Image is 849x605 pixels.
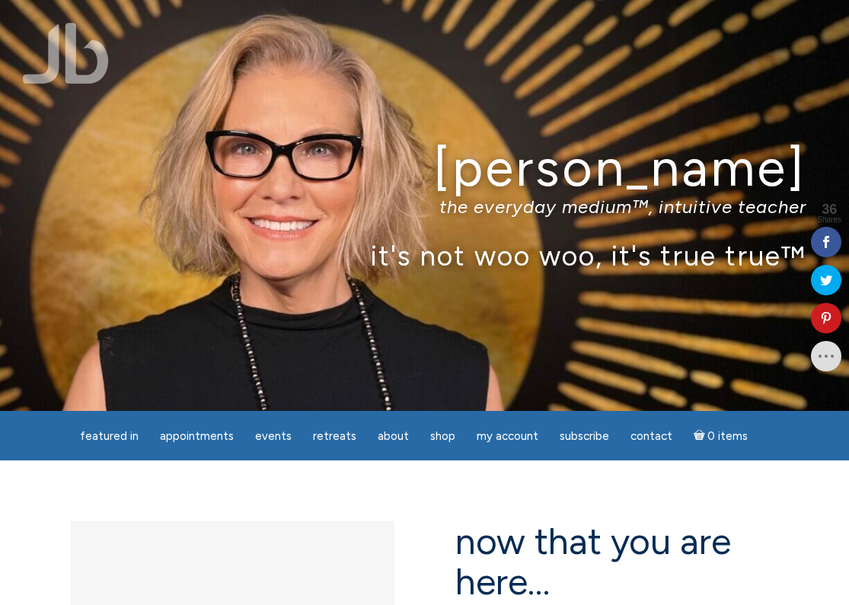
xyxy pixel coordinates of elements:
[455,521,779,602] h2: now that you are here…
[43,239,807,272] p: it's not woo woo, it's true true™
[43,196,807,218] p: the everyday medium™, intuitive teacher
[621,422,681,451] a: Contact
[477,429,538,443] span: My Account
[71,422,148,451] a: featured in
[255,429,292,443] span: Events
[468,422,547,451] a: My Account
[369,422,418,451] a: About
[707,431,748,442] span: 0 items
[246,422,301,451] a: Events
[630,429,672,443] span: Contact
[430,429,455,443] span: Shop
[685,420,758,451] a: Cart0 items
[313,429,356,443] span: Retreats
[43,139,807,196] h1: [PERSON_NAME]
[817,202,841,216] span: 36
[80,429,139,443] span: featured in
[421,422,464,451] a: Shop
[694,429,708,443] i: Cart
[551,422,618,451] a: Subscribe
[560,429,609,443] span: Subscribe
[151,422,243,451] a: Appointments
[160,429,234,443] span: Appointments
[378,429,409,443] span: About
[23,23,109,84] img: Jamie Butler. The Everyday Medium
[817,216,841,224] span: Shares
[304,422,365,451] a: Retreats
